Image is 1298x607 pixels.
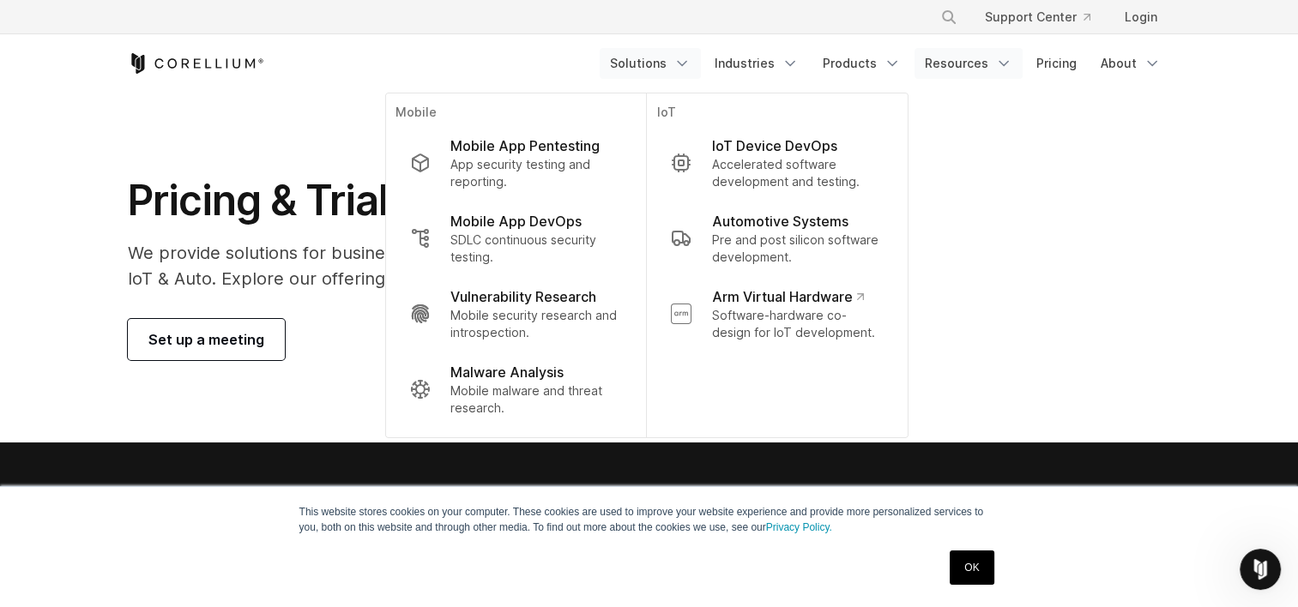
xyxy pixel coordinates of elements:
[450,307,621,341] p: Mobile security research and introspection.
[148,329,264,350] span: Set up a meeting
[711,156,883,190] p: Accelerated software development and testing.
[1090,48,1171,79] a: About
[395,276,635,352] a: Vulnerability Research Mobile security research and introspection.
[915,48,1023,79] a: Resources
[128,175,812,226] h1: Pricing & Trials
[450,211,582,231] p: Mobile App DevOps
[450,231,621,266] p: SDLC continuous security testing.
[812,48,911,79] a: Products
[450,135,600,156] p: Mobile App Pentesting
[1240,549,1281,590] iframe: Intercom live chat
[450,382,621,417] p: Mobile malware and threat research.
[656,125,897,201] a: IoT Device DevOps Accelerated software development and testing.
[128,53,264,74] a: Corellium Home
[299,504,999,535] p: This website stores cookies on your computer. These cookies are used to improve your website expe...
[933,2,964,33] button: Search
[450,156,621,190] p: App security testing and reporting.
[395,125,635,201] a: Mobile App Pentesting App security testing and reporting.
[1111,2,1171,33] a: Login
[711,307,883,341] p: Software-hardware co-design for IoT development.
[711,211,848,231] p: Automotive Systems
[711,135,836,156] p: IoT Device DevOps
[711,286,863,307] p: Arm Virtual Hardware
[128,319,285,360] a: Set up a meeting
[450,362,564,382] p: Malware Analysis
[656,104,897,125] p: IoT
[128,240,812,291] p: We provide solutions for businesses, research teams, community individuals, and IoT & Auto. Explo...
[450,286,596,307] p: Vulnerability Research
[656,201,897,276] a: Automotive Systems Pre and post silicon software development.
[656,276,897,352] a: Arm Virtual Hardware Software-hardware co-design for IoT development.
[600,48,701,79] a: Solutions
[395,352,635,427] a: Malware Analysis Mobile malware and threat research.
[920,2,1171,33] div: Navigation Menu
[704,48,809,79] a: Industries
[711,231,883,266] p: Pre and post silicon software development.
[600,48,1171,79] div: Navigation Menu
[395,201,635,276] a: Mobile App DevOps SDLC continuous security testing.
[766,521,832,533] a: Privacy Policy.
[1026,48,1087,79] a: Pricing
[395,104,635,125] p: Mobile
[971,2,1104,33] a: Support Center
[950,550,993,585] a: OK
